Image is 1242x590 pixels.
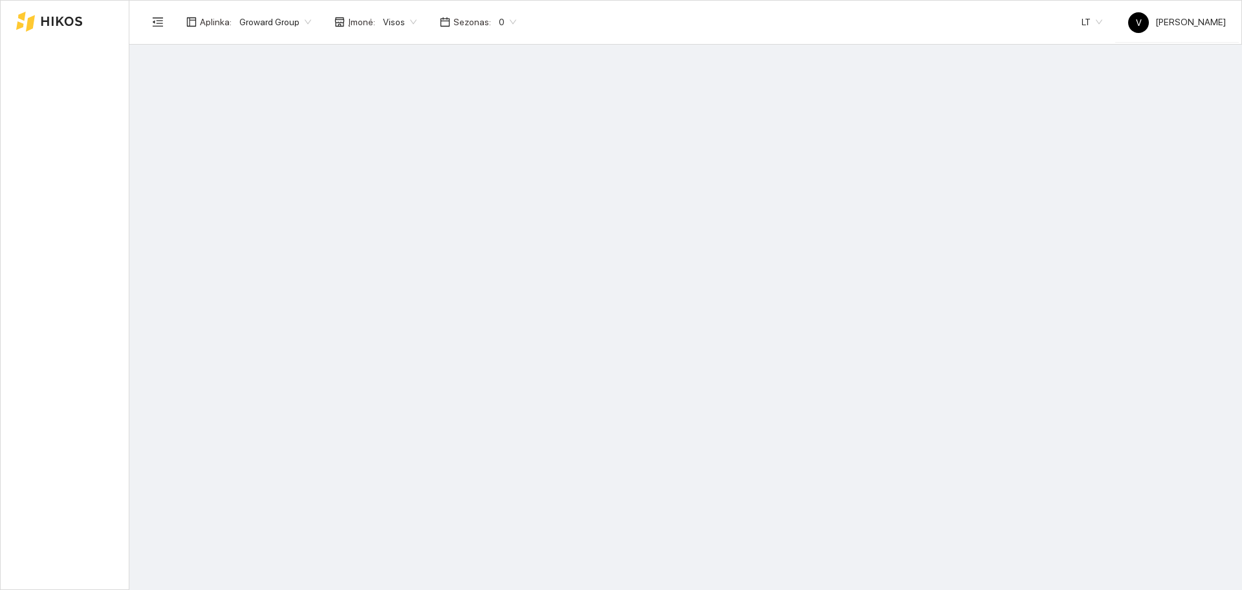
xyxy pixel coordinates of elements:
[453,15,491,29] span: Sezonas :
[1128,17,1226,27] span: [PERSON_NAME]
[383,12,417,32] span: Visos
[440,17,450,27] span: calendar
[200,15,232,29] span: Aplinka :
[152,16,164,28] span: menu-fold
[1082,12,1102,32] span: LT
[145,9,171,35] button: menu-fold
[334,17,345,27] span: shop
[348,15,375,29] span: Įmonė :
[1136,12,1142,33] span: V
[499,12,516,32] span: 0
[239,12,311,32] span: Groward Group
[186,17,197,27] span: layout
